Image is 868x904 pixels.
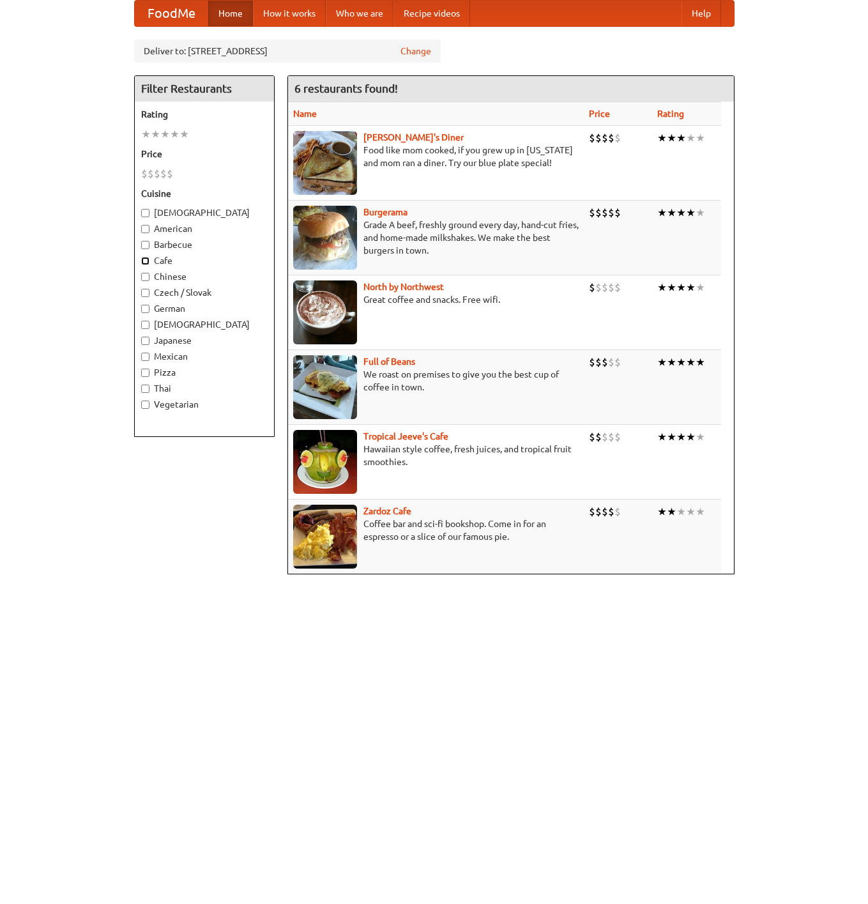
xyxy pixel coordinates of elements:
[667,280,676,295] li: ★
[363,282,444,292] a: North by Northwest
[363,356,415,367] b: Full of Beans
[686,505,696,519] li: ★
[293,218,579,257] p: Grade A beef, freshly ground every day, hand-cut fries, and home-made milkshakes. We make the bes...
[681,1,721,26] a: Help
[179,127,189,141] li: ★
[141,321,149,329] input: [DEMOGRAPHIC_DATA]
[667,131,676,145] li: ★
[160,167,167,181] li: $
[589,430,595,444] li: $
[657,505,667,519] li: ★
[696,355,705,369] li: ★
[614,430,621,444] li: $
[141,222,268,235] label: American
[293,206,357,270] img: burgerama.jpg
[667,430,676,444] li: ★
[141,270,268,283] label: Chinese
[293,505,357,569] img: zardoz.jpg
[363,506,411,516] a: Zardoz Cafe
[141,398,268,411] label: Vegetarian
[141,127,151,141] li: ★
[696,280,705,295] li: ★
[141,257,149,265] input: Cafe
[141,187,268,200] h5: Cuisine
[602,505,608,519] li: $
[686,355,696,369] li: ★
[141,148,268,160] h5: Price
[608,505,614,519] li: $
[363,207,407,217] b: Burgerama
[608,280,614,295] li: $
[141,167,148,181] li: $
[134,40,441,63] div: Deliver to: [STREET_ADDRESS]
[589,355,595,369] li: $
[686,131,696,145] li: ★
[141,302,268,315] label: German
[135,76,274,102] h4: Filter Restaurants
[154,167,160,181] li: $
[589,131,595,145] li: $
[141,334,268,347] label: Japanese
[595,430,602,444] li: $
[141,385,149,393] input: Thai
[141,350,268,363] label: Mexican
[141,353,149,361] input: Mexican
[614,355,621,369] li: $
[608,131,614,145] li: $
[141,401,149,409] input: Vegetarian
[141,289,149,297] input: Czech / Slovak
[595,131,602,145] li: $
[293,368,579,394] p: We roast on premises to give you the best cup of coffee in town.
[657,109,684,119] a: Rating
[696,206,705,220] li: ★
[363,431,448,441] a: Tropical Jeeve's Cafe
[141,238,268,251] label: Barbecue
[141,382,268,395] label: Thai
[657,280,667,295] li: ★
[614,131,621,145] li: $
[141,241,149,249] input: Barbecue
[602,355,608,369] li: $
[400,45,431,57] a: Change
[208,1,253,26] a: Home
[608,430,614,444] li: $
[696,131,705,145] li: ★
[167,167,173,181] li: $
[293,293,579,306] p: Great coffee and snacks. Free wifi.
[657,430,667,444] li: ★
[614,505,621,519] li: $
[686,280,696,295] li: ★
[148,167,154,181] li: $
[393,1,470,26] a: Recipe videos
[589,109,610,119] a: Price
[676,131,686,145] li: ★
[293,144,579,169] p: Food like mom cooked, if you grew up in [US_STATE] and mom ran a diner. Try our blue plate special!
[293,355,357,419] img: beans.jpg
[141,366,268,379] label: Pizza
[696,430,705,444] li: ★
[141,254,268,267] label: Cafe
[141,108,268,121] h5: Rating
[141,286,268,299] label: Czech / Slovak
[363,132,464,142] b: [PERSON_NAME]'s Diner
[602,131,608,145] li: $
[293,517,579,543] p: Coffee bar and sci-fi bookshop. Come in for an espresso or a slice of our famous pie.
[614,206,621,220] li: $
[151,127,160,141] li: ★
[686,206,696,220] li: ★
[602,280,608,295] li: $
[141,337,149,345] input: Japanese
[595,280,602,295] li: $
[657,206,667,220] li: ★
[141,225,149,233] input: American
[141,206,268,219] label: [DEMOGRAPHIC_DATA]
[595,505,602,519] li: $
[686,430,696,444] li: ★
[595,206,602,220] li: $
[141,318,268,331] label: [DEMOGRAPHIC_DATA]
[608,206,614,220] li: $
[595,355,602,369] li: $
[294,82,398,95] ng-pluralize: 6 restaurants found!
